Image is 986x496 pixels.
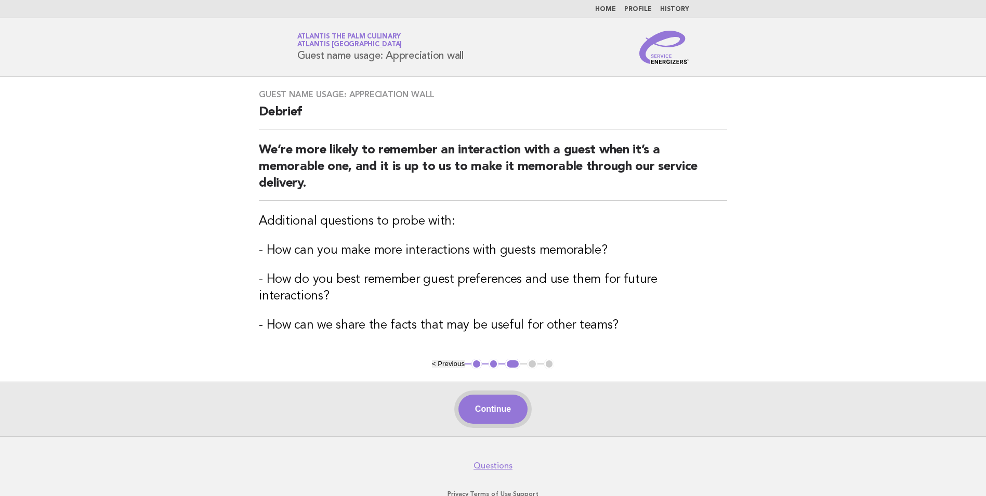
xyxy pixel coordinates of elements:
h2: We’re more likely to remember an interaction with a guest when it’s a memorable one, and it is up... [259,142,727,201]
h2: Debrief [259,104,727,129]
h1: Guest name usage: Appreciation wall [297,34,464,61]
button: 3 [505,359,520,369]
h3: - How do you best remember guest preferences and use them for future interactions? [259,271,727,305]
a: Profile [624,6,652,12]
a: Questions [474,461,512,471]
h3: Guest name usage: Appreciation wall [259,89,727,100]
span: Atlantis [GEOGRAPHIC_DATA] [297,42,402,48]
h3: - How can we share the facts that may be useful for other teams? [259,317,727,334]
img: Service Energizers [639,31,689,64]
h3: Additional questions to probe with: [259,213,727,230]
button: 1 [471,359,482,369]
button: 2 [489,359,499,369]
a: Atlantis The Palm CulinaryAtlantis [GEOGRAPHIC_DATA] [297,33,402,48]
h3: - How can you make more interactions with guests memorable? [259,242,727,259]
a: Home [595,6,616,12]
a: History [660,6,689,12]
button: Continue [458,395,528,424]
button: < Previous [432,360,465,368]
